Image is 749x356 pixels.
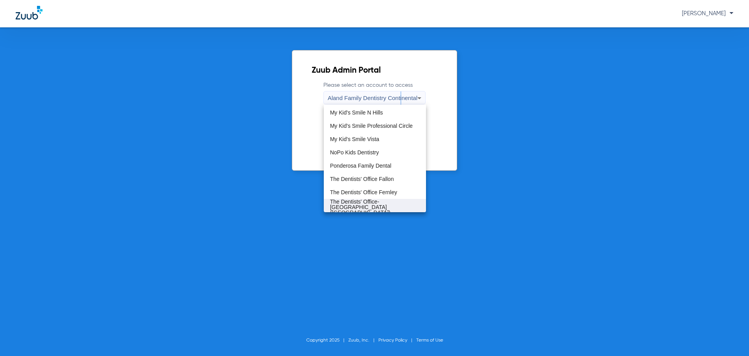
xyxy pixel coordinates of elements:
[330,110,383,115] span: My Kid's Smile N Hills
[330,176,394,182] span: The Dentists' Office Fallon
[330,150,379,155] span: NoPo Kids Dentistry
[330,190,397,195] span: The Dentists' Office Fernley
[330,136,379,142] span: My Kid's Smile Vista
[330,199,420,215] span: The Dentists' Office-[GEOGRAPHIC_DATA] ([GEOGRAPHIC_DATA])
[330,123,413,129] span: My Kid's Smile Professional Circle
[330,163,391,168] span: Ponderosa Family Dental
